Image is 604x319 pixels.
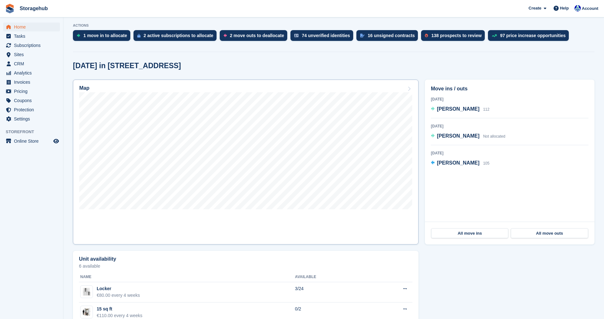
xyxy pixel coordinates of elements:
[3,105,60,114] a: menu
[97,285,140,292] div: Locker
[431,85,588,93] h2: Move ins / outs
[73,23,594,28] p: ACTIONS
[73,30,133,44] a: 1 move in to allocate
[3,87,60,96] a: menu
[14,41,52,50] span: Subscriptions
[483,161,490,166] span: 105
[294,34,299,37] img: verify_identity-adf6edd0f0f0b5bbfe63781bf79b02c33cf7c696d77639b501bdc392416b5a36.svg
[582,5,598,12] span: Account
[3,50,60,59] a: menu
[144,33,213,38] div: 2 active subscriptions to allocate
[83,33,127,38] div: 1 move in to allocate
[302,33,350,38] div: 74 unverified identities
[79,272,295,282] th: Name
[560,5,569,11] span: Help
[437,106,479,112] span: [PERSON_NAME]
[14,23,52,31] span: Home
[77,34,80,37] img: move_ins_to_allocate_icon-fdf77a2bb77ea45bf5b3d319d69a93e2d87916cf1d5bf7949dd705db3b84f3ca.svg
[220,30,290,44] a: 2 move outs to deallocate
[224,34,227,37] img: move_outs_to_deallocate_icon-f764333ba52eb49d3ac5e1228854f67142a1ed5810a6f6cc68b1a99e826820c5.svg
[529,5,541,11] span: Create
[290,30,356,44] a: 74 unverified identities
[483,134,505,139] span: Not allocated
[483,107,490,112] span: 112
[431,96,588,102] div: [DATE]
[431,33,482,38] div: 138 prospects to review
[431,105,490,114] a: [PERSON_NAME] 112
[295,272,367,282] th: Available
[421,30,488,44] a: 138 prospects to review
[14,32,52,41] span: Tasks
[431,123,588,129] div: [DATE]
[511,228,588,238] a: All move outs
[81,287,93,296] img: AdobeStock_336629645.jpeg
[14,59,52,68] span: CRM
[14,114,52,123] span: Settings
[431,159,490,167] a: [PERSON_NAME] 105
[137,34,140,38] img: active_subscription_to_allocate_icon-d502201f5373d7db506a760aba3b589e785aa758c864c3986d89f69b8ff3...
[3,96,60,105] a: menu
[368,33,415,38] div: 16 unsigned contracts
[73,62,181,70] h2: [DATE] in [STREET_ADDRESS]
[3,59,60,68] a: menu
[97,312,142,319] div: €110.00 every 4 weeks
[97,306,142,312] div: 15 sq ft
[79,256,116,262] h2: Unit availability
[79,85,89,91] h2: Map
[97,292,140,299] div: €80.00 every 4 weeks
[575,5,581,11] img: Vladimir Osojnik
[500,33,566,38] div: 97 price increase opportunities
[14,78,52,87] span: Invoices
[17,3,50,14] a: Storagehub
[14,68,52,77] span: Analytics
[14,87,52,96] span: Pricing
[295,282,367,303] td: 3/24
[437,160,479,166] span: [PERSON_NAME]
[52,137,60,145] a: Preview store
[14,137,52,146] span: Online Store
[5,4,15,13] img: stora-icon-8386f47178a22dfd0bd8f6a31ec36ba5ce8667c1dd55bd0f319d3a0aa187defe.svg
[431,150,588,156] div: [DATE]
[14,105,52,114] span: Protection
[3,32,60,41] a: menu
[356,30,421,44] a: 16 unsigned contracts
[79,264,412,268] p: 6 available
[425,34,428,37] img: prospect-51fa495bee0391a8d652442698ab0144808aea92771e9ea1ae160a38d050c398.svg
[3,137,60,146] a: menu
[3,68,60,77] a: menu
[488,30,572,44] a: 97 price increase opportunities
[492,34,497,37] img: price_increase_opportunities-93ffe204e8149a01c8c9dc8f82e8f89637d9d84a8eef4429ea346261dce0b2c0.svg
[3,41,60,50] a: menu
[431,132,505,140] a: [PERSON_NAME] Not allocated
[230,33,284,38] div: 2 move outs to deallocate
[14,96,52,105] span: Coupons
[3,23,60,31] a: menu
[14,50,52,59] span: Sites
[133,30,220,44] a: 2 active subscriptions to allocate
[73,80,419,244] a: Map
[3,114,60,123] a: menu
[6,129,63,135] span: Storefront
[81,307,93,316] img: 15-sqft-unit-2.jpg
[3,78,60,87] a: menu
[360,34,365,37] img: contract_signature_icon-13c848040528278c33f63329250d36e43548de30e8caae1d1a13099fd9432cc5.svg
[431,228,508,238] a: All move ins
[437,133,479,139] span: [PERSON_NAME]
